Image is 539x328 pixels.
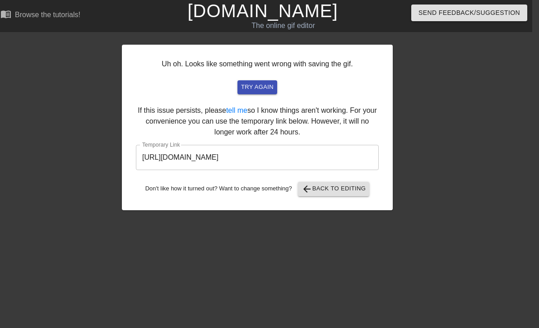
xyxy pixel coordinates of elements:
span: menu_book [0,9,11,19]
a: [DOMAIN_NAME] [187,1,338,21]
div: Uh oh. Looks like something went wrong with saving the gif. If this issue persists, please so I k... [122,45,393,210]
span: arrow_back [302,184,312,194]
div: Don't like how it turned out? Want to change something? [136,182,379,196]
a: tell me [226,106,247,114]
button: Send Feedback/Suggestion [411,5,527,21]
button: try again [237,80,277,94]
a: Browse the tutorials! [0,9,80,23]
input: bare [136,145,379,170]
button: Back to Editing [298,182,370,196]
div: Browse the tutorials! [15,11,80,18]
span: Back to Editing [302,184,366,194]
span: try again [241,82,274,92]
span: Send Feedback/Suggestion [418,7,520,18]
div: The online gif editor [177,20,389,31]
